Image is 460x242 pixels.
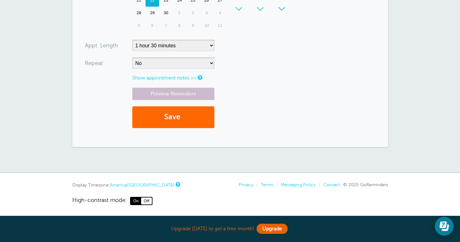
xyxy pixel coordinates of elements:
[146,7,159,19] div: Monday, September 29
[85,43,118,48] label: Appt. Length
[132,75,196,81] a: Show appointment notes >>
[173,19,186,32] div: Wednesday, October 8
[343,182,388,187] span: © 2025 GoReminders
[173,7,186,19] div: Wednesday, October 1
[146,19,159,32] div: 6
[200,19,213,32] div: Friday, October 10
[200,7,213,19] div: Friday, October 3
[159,7,173,19] div: Tuesday, September 30
[72,222,388,236] div: Upgrade [DATE] to get a free month!
[159,19,173,32] div: Tuesday, October 7
[141,198,152,204] span: Off
[186,7,200,19] div: Thursday, October 2
[146,19,159,32] div: Monday, October 6
[132,88,214,100] a: Preview Reminders
[159,19,173,32] div: 7
[231,2,247,15] div: 10
[200,19,213,32] div: 10
[72,197,388,205] a: High-contrast mode: On Off
[159,7,173,19] div: 30
[281,182,316,187] a: Messaging Policy
[273,182,278,187] li: |
[198,75,201,80] a: Notes are for internal use only, and are not visible to your clients.
[146,7,159,19] div: 29
[132,106,214,128] button: Save
[72,197,127,205] span: High-contrast mode:
[72,182,179,188] div: Display Timezone:
[213,19,227,32] div: 11
[200,7,213,19] div: 3
[132,7,146,19] div: Sunday, September 28
[110,182,174,187] a: America/[GEOGRAPHIC_DATA]
[213,7,227,19] div: Saturday, October 4
[131,198,141,204] span: On
[132,19,146,32] div: Sunday, October 5
[85,60,103,66] label: Repeat
[173,19,186,32] div: 8
[213,19,227,32] div: Saturday, October 11
[316,182,320,187] li: |
[435,217,454,236] iframe: Resource center
[213,7,227,19] div: 4
[132,19,146,32] div: 5
[253,182,258,187] li: |
[186,19,200,32] div: Thursday, October 9
[239,182,253,187] a: Privacy
[257,224,288,234] a: Upgrade
[173,7,186,19] div: 1
[176,182,179,186] a: This is the timezone being used to display dates and times to you on this device. Click the timez...
[186,19,200,32] div: 9
[186,7,200,19] div: 2
[323,182,340,187] a: Contact
[261,182,273,187] a: Terms
[132,7,146,19] div: 28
